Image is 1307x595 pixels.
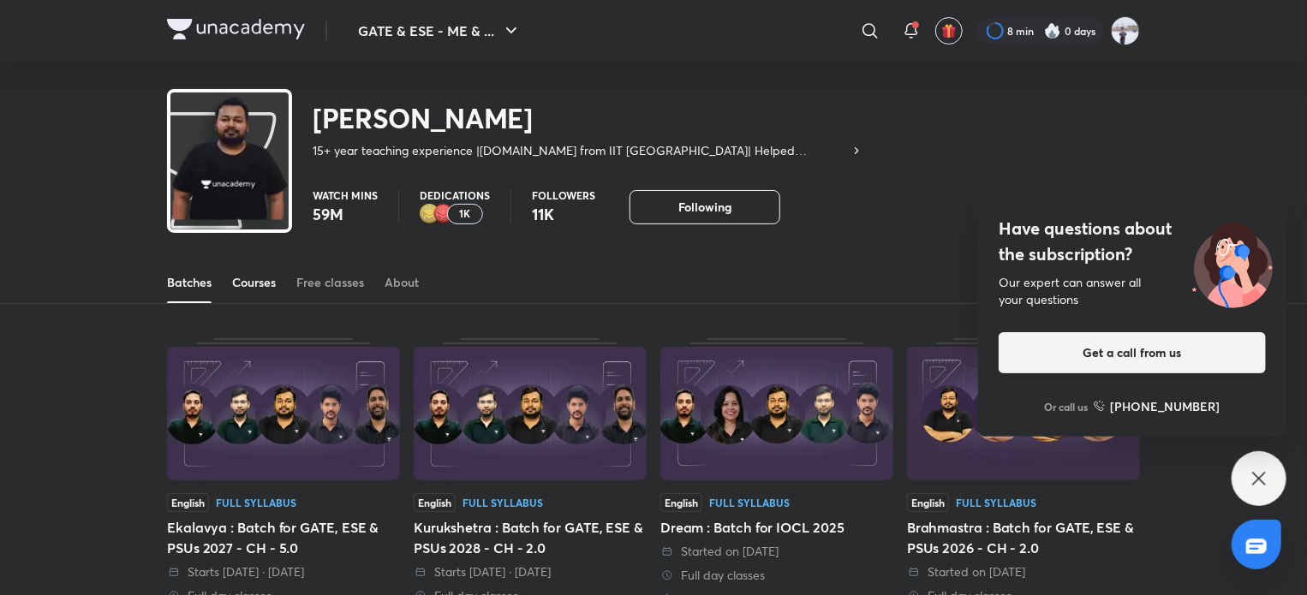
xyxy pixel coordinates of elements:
div: Free classes [296,274,364,291]
img: avatar [941,23,957,39]
img: Company Logo [167,19,305,39]
h6: [PHONE_NUMBER] [1111,397,1220,415]
div: Full Syllabus [463,497,543,508]
img: Thumbnail [660,347,893,480]
p: 11K [532,204,595,224]
img: Thumbnail [907,347,1140,480]
a: [PHONE_NUMBER] [1094,397,1220,415]
a: Courses [232,262,276,303]
img: streak [1044,22,1061,39]
span: Following [678,199,731,216]
a: Batches [167,262,212,303]
h4: Have questions about the subscription? [999,216,1266,267]
div: Full Syllabus [709,497,790,508]
p: Followers [532,190,595,200]
span: English [907,493,949,512]
img: Thumbnail [414,347,647,480]
img: Nikhil [1111,16,1140,45]
button: avatar [935,17,963,45]
div: Full Syllabus [216,497,296,508]
h2: [PERSON_NAME] [313,101,863,135]
a: Company Logo [167,19,305,44]
div: Ekalavya : Batch for GATE, ESE & PSUs 2027 - CH - 5.0 [167,517,400,558]
div: Starts in 2 days · 10 Oct 2025 [167,563,400,580]
div: Full day classes [660,567,893,584]
p: 59M [313,204,378,224]
span: English [414,493,456,512]
div: Kurukshetra : Batch for GATE, ESE & PSUs 2028 - CH - 2.0 [414,517,647,558]
p: Watch mins [313,190,378,200]
p: 15+ year teaching experience |[DOMAIN_NAME] from IIT [GEOGRAPHIC_DATA]| Helped thousands of stude... [313,142,850,159]
a: About [385,262,419,303]
img: ttu_illustration_new.svg [1179,216,1286,308]
div: Courses [232,274,276,291]
button: Get a call from us [999,332,1266,373]
p: 1K [460,208,471,220]
a: Free classes [296,262,364,303]
div: Batches [167,274,212,291]
img: Thumbnail [167,347,400,480]
div: Full Syllabus [956,497,1036,508]
span: English [660,493,702,512]
div: Started on 9 Sept 2025 [660,543,893,560]
button: Following [630,190,780,224]
img: educator badge1 [433,204,454,224]
button: GATE & ESE - ME & ... [348,14,532,48]
img: educator badge2 [420,204,440,224]
div: Our expert can answer all your questions [999,274,1266,308]
span: English [167,493,209,512]
div: Brahmastra : Batch for GATE, ESE & PSUs 2026 - CH - 2.0 [907,517,1140,558]
div: About [385,274,419,291]
p: Or call us [1045,399,1089,414]
p: Dedications [420,190,490,200]
div: Started on 29 Aug 2025 [907,563,1140,580]
div: Starts in 2 days · 10 Oct 2025 [414,563,647,580]
div: Dream : Batch for IOCL 2025 [660,517,893,538]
